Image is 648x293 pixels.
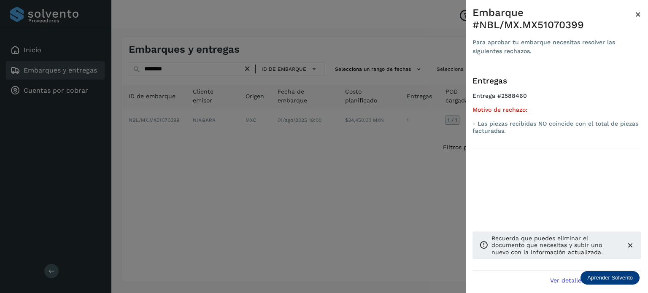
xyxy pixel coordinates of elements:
[587,274,633,281] p: Aprender Solvento
[491,235,619,256] p: Recuerda que puedes eliminar el documento que necesitas y subir uno nuevo con la información actu...
[545,271,641,290] button: Ver detalle de embarque
[472,92,641,106] h4: Entrega #2588460
[635,8,641,20] span: ×
[472,106,641,113] h5: Motivo de rechazo:
[472,76,641,86] h3: Entregas
[472,7,635,31] div: Embarque #NBL/MX.MX51070399
[550,277,622,283] span: Ver detalle de embarque
[472,120,641,134] p: - Las piezas recibidas NO coincide con el total de piezas facturadas.
[580,271,640,285] div: Aprender Solvento
[472,38,635,56] div: Para aprobar tu embarque necesitas resolver las siguientes rechazos.
[635,7,641,22] button: Close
